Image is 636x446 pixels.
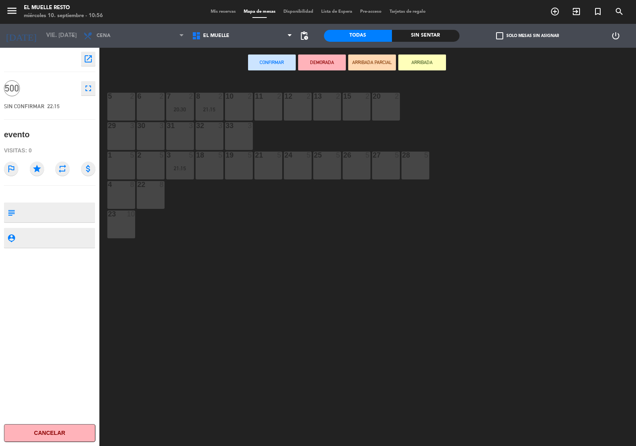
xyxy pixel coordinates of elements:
[402,152,403,159] div: 28
[130,122,135,129] div: 3
[7,234,16,242] i: person_pin
[207,10,240,14] span: Mis reservas
[336,93,341,100] div: 2
[108,152,109,159] div: 1
[127,210,135,218] div: 10
[55,162,70,176] i: repeat
[130,152,135,159] div: 5
[4,128,29,141] div: evento
[299,31,309,41] span: pending_actions
[248,55,296,70] button: Confirmar
[189,93,194,100] div: 2
[4,144,95,158] div: Visitas: 0
[81,81,95,95] button: fullscreen
[255,152,256,159] div: 21
[24,12,103,20] div: miércoles 10. septiembre - 10:56
[398,55,446,70] button: ARRIBADA
[218,93,223,100] div: 2
[298,55,346,70] button: DEMORADA
[343,93,344,100] div: 15
[392,30,460,42] div: Sin sentar
[496,32,503,39] span: check_box_outline_blank
[356,10,386,14] span: Pre-acceso
[83,84,93,93] i: fullscreen
[348,55,396,70] button: ARRIBADA PARCIAL
[196,107,223,112] div: 21:15
[4,103,45,109] span: SIN CONFIRMAR
[159,122,164,129] div: 3
[550,7,560,16] i: add_circle_outline
[424,152,429,159] div: 5
[47,103,60,109] span: 22:15
[189,152,194,159] div: 5
[108,93,109,100] div: 5
[277,152,282,159] div: 5
[30,162,44,176] i: star
[203,33,229,39] span: El Muelle
[81,162,95,176] i: attach_money
[395,152,399,159] div: 5
[496,32,559,39] label: Solo mesas sin asignar
[386,10,430,14] span: Tarjetas de regalo
[277,93,282,100] div: 2
[6,5,18,19] button: menu
[159,152,164,159] div: 5
[24,4,103,12] div: El Muelle Resto
[81,52,95,66] button: open_in_new
[159,181,164,188] div: 8
[166,107,194,112] div: 20:30
[130,181,135,188] div: 8
[196,122,197,129] div: 32
[166,166,194,171] div: 21:15
[306,93,311,100] div: 2
[4,424,95,442] button: Cancelar
[324,30,392,42] div: Todas
[240,10,279,14] span: Mapa de mesas
[218,152,223,159] div: 5
[189,122,194,129] div: 3
[343,152,344,159] div: 26
[279,10,317,14] span: Disponibilidad
[365,93,370,100] div: 2
[7,208,16,217] i: subject
[4,80,20,96] span: 500
[108,122,109,129] div: 29
[159,93,164,100] div: 2
[593,7,603,16] i: turned_in_not
[306,152,311,159] div: 5
[615,7,624,16] i: search
[248,122,252,129] div: 3
[108,181,109,188] div: 4
[248,152,252,159] div: 5
[611,31,620,41] i: power_settings_new
[365,152,370,159] div: 5
[130,93,135,100] div: 2
[108,210,109,218] div: 23
[336,152,341,159] div: 5
[97,33,111,39] span: Cena
[4,162,18,176] i: outlined_flag
[255,93,256,100] div: 11
[317,10,356,14] span: Lista de Espera
[83,54,93,64] i: open_in_new
[196,152,197,159] div: 18
[68,31,78,41] i: arrow_drop_down
[196,93,197,100] div: 8
[248,93,252,100] div: 2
